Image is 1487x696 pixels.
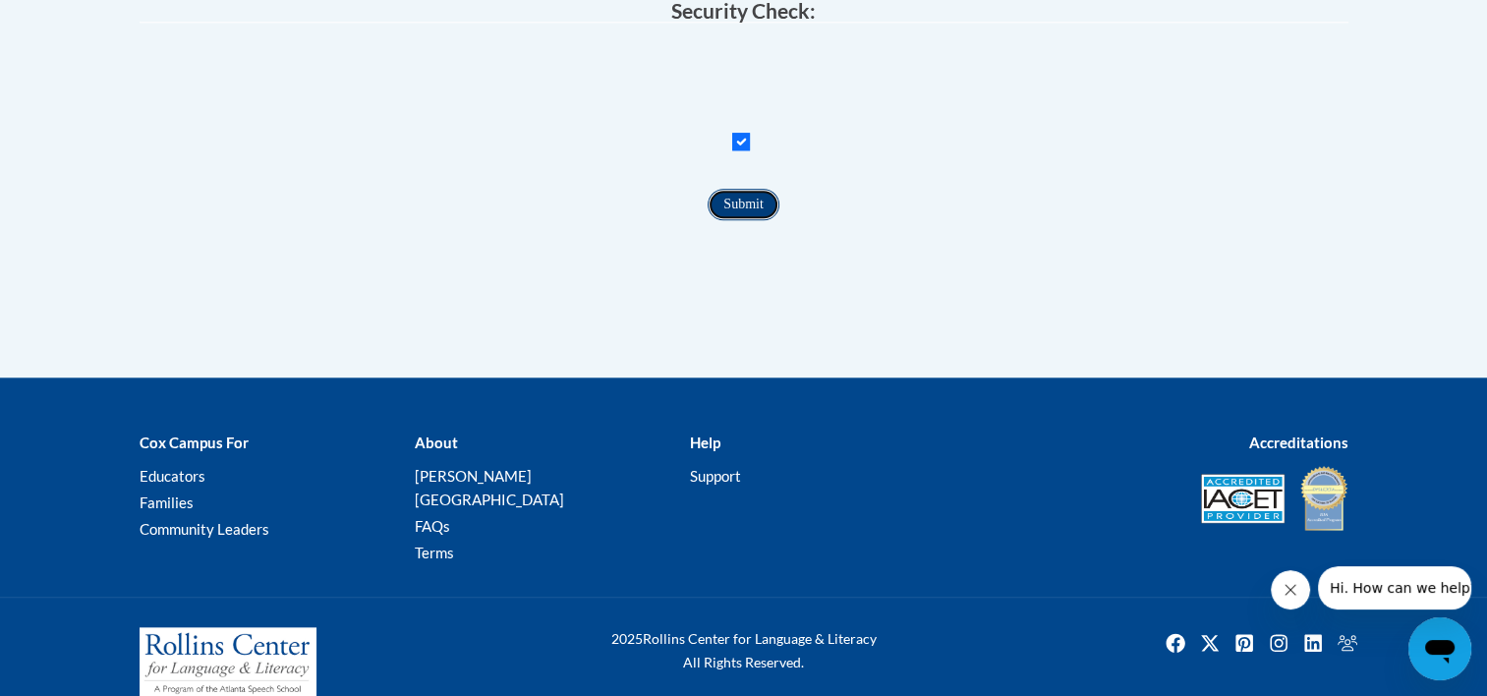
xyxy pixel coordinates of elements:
[1160,627,1191,659] img: Facebook icon
[1332,627,1363,659] img: Facebook group icon
[1194,627,1226,659] a: Twitter
[1201,474,1285,523] img: Accredited IACET® Provider
[595,42,893,119] iframe: reCAPTCHA
[414,544,453,561] a: Terms
[1299,464,1348,533] img: IDA® Accredited
[1297,627,1329,659] a: Linkedin
[1249,434,1348,451] b: Accreditations
[414,467,563,508] a: [PERSON_NAME][GEOGRAPHIC_DATA]
[1229,627,1260,659] a: Pinterest
[708,189,778,220] input: Submit
[1263,627,1294,659] a: Instagram
[611,630,643,647] span: 2025
[1271,570,1310,609] iframe: Close message
[414,434,457,451] b: About
[1332,627,1363,659] a: Facebook Group
[1194,627,1226,659] img: Twitter icon
[12,14,159,29] span: Hi. How can we help?
[414,517,449,535] a: FAQs
[689,434,719,451] b: Help
[140,467,205,485] a: Educators
[1408,617,1471,680] iframe: Button to launch messaging window
[1229,627,1260,659] img: Pinterest icon
[140,627,316,696] img: Rollins Center for Language & Literacy - A Program of the Atlanta Speech School
[1263,627,1294,659] img: Instagram icon
[140,434,249,451] b: Cox Campus For
[140,493,194,511] a: Families
[689,467,740,485] a: Support
[1160,627,1191,659] a: Facebook
[140,520,269,538] a: Community Leaders
[538,627,950,674] div: Rollins Center for Language & Literacy All Rights Reserved.
[1318,566,1471,609] iframe: Message from company
[1297,627,1329,659] img: LinkedIn icon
